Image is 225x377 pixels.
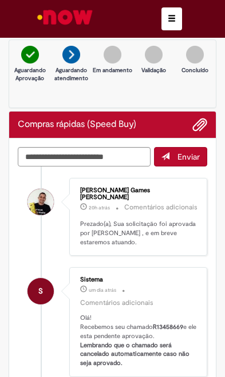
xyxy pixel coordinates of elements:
[10,66,50,83] p: Aguardando Aprovação
[89,287,116,293] time: 28/08/2025 15:26:06
[80,341,191,367] b: Lembrando que o chamado será cancelado automaticamente caso não seja aprovado.
[80,276,198,283] div: Sistema
[161,7,182,30] button: Alternar navegação
[27,278,54,304] div: System
[89,204,110,211] span: 20h atrás
[175,66,215,74] p: Concluído
[89,204,110,211] time: 29/08/2025 11:09:56
[153,323,183,331] b: R13458669
[21,46,39,64] img: check-circle-green.png
[27,189,54,215] div: Joao Raphael Games Monteiro
[145,46,163,64] img: img-circle-grey.png
[18,147,151,166] textarea: Digite sua mensagem aqui...
[80,220,198,247] p: Prezado(a), Sua solicitação foi aprovada por [PERSON_NAME] , e em breve estaremos atuando.
[186,46,204,64] img: img-circle-grey.png
[192,117,207,132] button: Adicionar anexos
[35,6,94,29] img: ServiceNow
[154,147,207,166] button: Enviar
[62,46,80,64] img: arrow-next.png
[18,120,136,130] h2: Compras rápidas (Speed Buy) Histórico de tíquete
[51,66,91,83] p: Aguardando atendimento
[80,298,153,308] small: Comentários adicionais
[80,313,198,367] p: Olá! Recebemos seu chamado e ele esta pendente aprovação.
[93,66,133,74] p: Em andamento
[134,66,174,74] p: Validação
[124,203,198,212] small: Comentários adicionais
[177,152,200,162] span: Enviar
[80,187,198,201] div: [PERSON_NAME] Games [PERSON_NAME]
[89,287,116,293] span: um dia atrás
[104,46,121,64] img: img-circle-grey.png
[38,277,43,305] span: S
